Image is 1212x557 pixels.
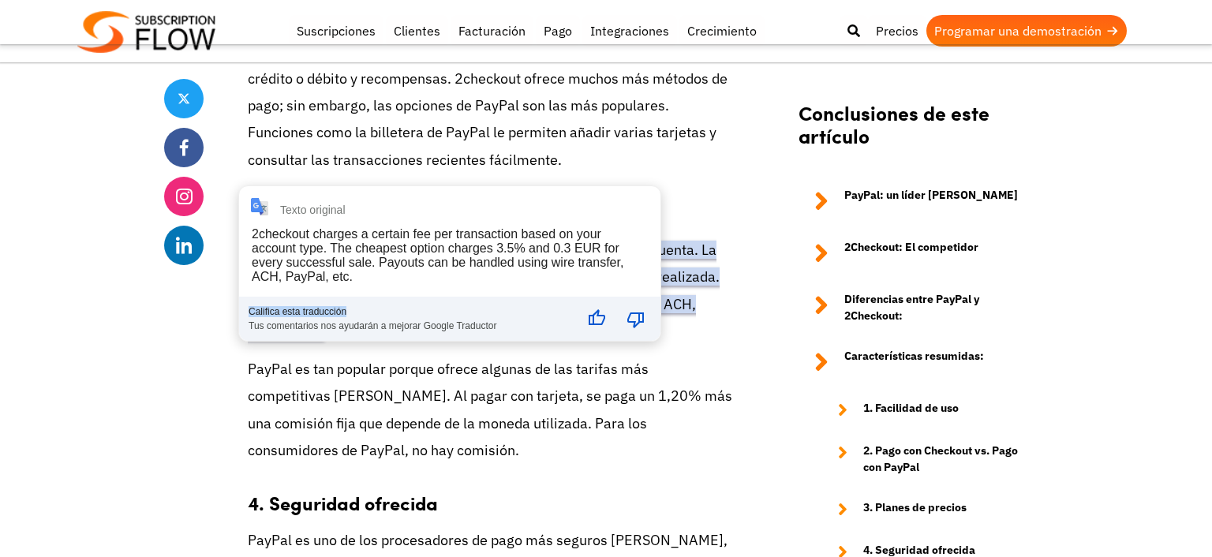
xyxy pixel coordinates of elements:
div: 2checkout charges a certain fee per transaction based on your account type. The cheapest option c... [252,227,623,283]
font: Características resumidas: [844,349,984,363]
a: Características resumidas: [799,348,1032,376]
div: Califica esta traducción [249,306,573,317]
font: Diferencias entre PayPal y 2Checkout: [844,292,979,323]
font: 3. Planes de precios [863,500,967,514]
a: 2Checkout: El competidor [799,239,1032,267]
font: PayPal es tan popular porque ofrece algunas de las tarifas más competitivas [PERSON_NAME]. Al pag... [248,360,732,459]
font: 4. Seguridad ofrecida [863,543,975,557]
font: 2. Pago con Checkout vs. Pago con PayPal [863,443,1018,474]
a: PayPal: un líder [PERSON_NAME] [799,187,1032,215]
a: 3. Planes de precios [822,499,1032,518]
a: 1. Facilidad de uso [822,400,1032,419]
font: Conclusiones de este artículo [799,99,989,150]
a: 2. Pago con Checkout vs. Pago con PayPal [822,443,1032,476]
font: 2Checkout: El competidor [844,240,978,254]
a: Diferencias entre PayPal y 2Checkout: [799,291,1032,324]
font: 4. Seguridad ofrecida [248,489,438,516]
div: Tus comentarios nos ayudarán a mejorar Google Traductor [249,317,573,331]
div: Texto original [280,204,346,216]
font: 1. Facilidad de uso [863,401,959,415]
button: Buena traducción [578,301,615,339]
font: PayPal: un líder [PERSON_NAME] [844,188,1018,202]
button: Mala traducción [617,301,655,339]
